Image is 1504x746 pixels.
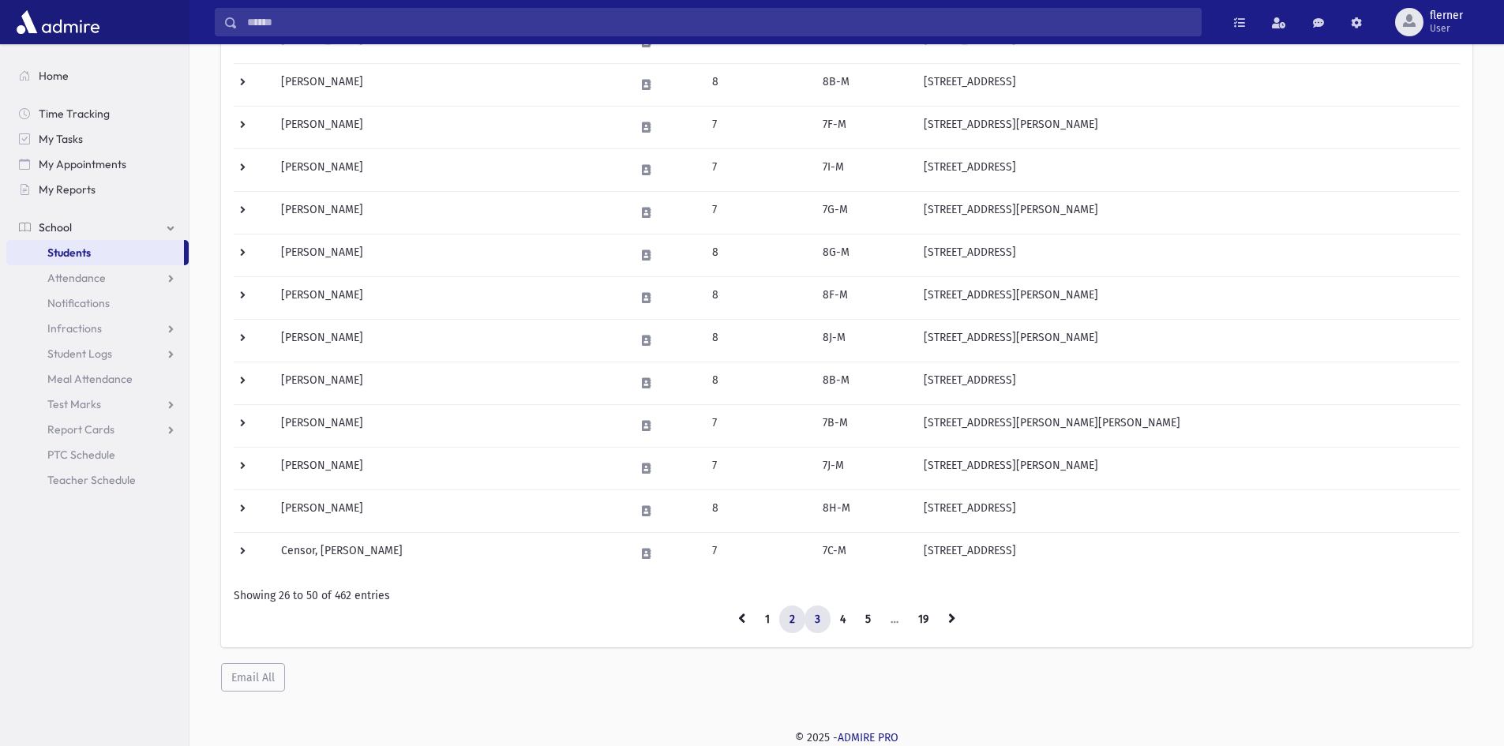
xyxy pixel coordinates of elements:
span: Student Logs [47,347,112,361]
a: 3 [805,605,831,634]
td: [STREET_ADDRESS] [914,63,1460,106]
span: Teacher Schedule [47,473,136,487]
a: 4 [830,605,856,634]
td: 8B-M [813,63,914,106]
td: [STREET_ADDRESS] [914,362,1460,404]
td: 8 [703,234,813,276]
td: [STREET_ADDRESS] [914,234,1460,276]
td: [PERSON_NAME] [272,404,625,447]
td: 8F-M [813,276,914,319]
div: Showing 26 to 50 of 462 entries [234,587,1460,604]
td: 8B-M [813,362,914,404]
span: Meal Attendance [47,372,133,386]
td: 8J-M [813,319,914,362]
span: Test Marks [47,397,101,411]
td: [STREET_ADDRESS][PERSON_NAME] [914,276,1460,319]
a: 1 [755,605,780,634]
td: [PERSON_NAME] [272,319,625,362]
td: [PERSON_NAME] [272,276,625,319]
span: flerner [1430,9,1463,22]
a: My Tasks [6,126,189,152]
a: Attendance [6,265,189,291]
td: 8 [703,362,813,404]
td: [PERSON_NAME] [272,191,625,234]
span: My Tasks [39,132,83,146]
a: ADMIRE PRO [838,731,898,744]
td: [STREET_ADDRESS] [914,489,1460,532]
td: 7F-M [813,106,914,148]
a: My Reports [6,177,189,202]
td: 7 [703,447,813,489]
td: [STREET_ADDRESS] [914,532,1460,575]
a: Home [6,63,189,88]
td: [PERSON_NAME] [272,106,625,148]
a: Student Logs [6,341,189,366]
td: 7B-M [813,404,914,447]
td: 8 [703,276,813,319]
button: Email All [221,663,285,692]
input: Search [238,8,1201,36]
a: Teacher Schedule [6,467,189,493]
span: Infractions [47,321,102,336]
a: Infractions [6,316,189,341]
td: 7 [703,191,813,234]
span: Report Cards [47,422,114,437]
a: My Appointments [6,152,189,177]
span: Attendance [47,271,106,285]
td: 7G-M [813,191,914,234]
td: [STREET_ADDRESS][PERSON_NAME] [914,106,1460,148]
td: 7I-M [813,148,914,191]
td: [PERSON_NAME] [272,489,625,532]
a: PTC Schedule [6,442,189,467]
td: 7 [703,404,813,447]
span: User [1430,22,1463,35]
a: Time Tracking [6,101,189,126]
img: AdmirePro [13,6,103,38]
a: Students [6,240,184,265]
td: [PERSON_NAME] [272,234,625,276]
td: 8 [703,63,813,106]
span: Home [39,69,69,83]
span: Notifications [47,296,110,310]
a: Test Marks [6,392,189,417]
td: [STREET_ADDRESS][PERSON_NAME] [914,447,1460,489]
td: 7J-M [813,447,914,489]
td: [STREET_ADDRESS][PERSON_NAME] [914,191,1460,234]
td: [PERSON_NAME] [272,362,625,404]
td: [PERSON_NAME] [272,63,625,106]
span: My Appointments [39,157,126,171]
a: 2 [779,605,805,634]
a: School [6,215,189,240]
td: Censor, [PERSON_NAME] [272,532,625,575]
td: 8H-M [813,489,914,532]
td: 7 [703,106,813,148]
span: School [39,220,72,234]
a: Meal Attendance [6,366,189,392]
a: 19 [908,605,939,634]
div: © 2025 - [215,729,1479,746]
span: My Reports [39,182,96,197]
td: [PERSON_NAME] [272,447,625,489]
td: 7C-M [813,532,914,575]
td: [STREET_ADDRESS][PERSON_NAME] [914,319,1460,362]
span: PTC Schedule [47,448,115,462]
td: [PERSON_NAME] [272,148,625,191]
a: Report Cards [6,417,189,442]
a: Notifications [6,291,189,316]
td: [STREET_ADDRESS] [914,148,1460,191]
td: 7 [703,532,813,575]
td: [STREET_ADDRESS][PERSON_NAME][PERSON_NAME] [914,404,1460,447]
a: 5 [855,605,881,634]
td: 8 [703,319,813,362]
span: Students [47,246,91,260]
td: 8 [703,489,813,532]
td: 7 [703,148,813,191]
td: 8G-M [813,234,914,276]
span: Time Tracking [39,107,110,121]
